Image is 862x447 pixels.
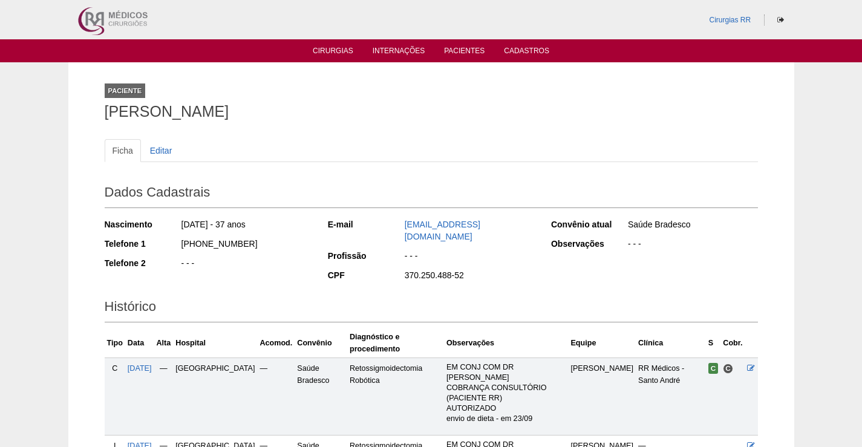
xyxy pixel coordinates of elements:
[105,218,180,230] div: Nascimento
[154,328,174,358] th: Alta
[105,238,180,250] div: Telefone 1
[627,238,758,253] div: - - -
[257,357,295,435] td: —
[403,269,535,284] div: 370.250.488-52
[328,269,403,281] div: CPF
[627,218,758,233] div: Saúde Bradesco
[257,328,295,358] th: Acomod.
[180,257,312,272] div: - - -
[173,328,257,358] th: Hospital
[107,362,123,374] div: C
[551,238,627,250] div: Observações
[403,250,535,265] div: - - -
[173,357,257,435] td: [GEOGRAPHIC_DATA]
[720,328,745,358] th: Cobr.
[373,47,425,59] a: Internações
[551,218,627,230] div: Convênio atual
[568,328,636,358] th: Equipe
[444,47,485,59] a: Pacientes
[347,328,444,358] th: Diagnóstico e procedimento
[709,16,751,24] a: Cirurgias RR
[328,218,403,230] div: E-mail
[142,139,180,162] a: Editar
[706,328,721,358] th: S
[347,357,444,435] td: Retossigmoidectomia Robótica
[504,47,549,59] a: Cadastros
[105,180,758,208] h2: Dados Cadastrais
[295,328,347,358] th: Convênio
[180,238,312,253] div: [PHONE_NUMBER]
[723,364,733,374] span: Consultório
[708,363,719,374] span: Confirmada
[777,16,784,24] i: Sair
[105,104,758,119] h1: [PERSON_NAME]
[125,328,154,358] th: Data
[105,83,146,98] div: Paciente
[328,250,403,262] div: Profissão
[636,328,706,358] th: Clínica
[105,257,180,269] div: Telefone 2
[568,357,636,435] td: [PERSON_NAME]
[154,357,174,435] td: —
[128,364,152,373] a: [DATE]
[105,328,125,358] th: Tipo
[105,295,758,322] h2: Histórico
[180,218,312,233] div: [DATE] - 37 anos
[105,139,141,162] a: Ficha
[444,328,568,358] th: Observações
[405,220,480,241] a: [EMAIL_ADDRESS][DOMAIN_NAME]
[313,47,353,59] a: Cirurgias
[446,362,566,424] p: EM CONJ COM DR [PERSON_NAME] COBRANÇA CONSULTÓRIO (PACIENTE RR) AUTORIZADO envio de dieta - em 23/09
[295,357,347,435] td: Saúde Bradesco
[636,357,706,435] td: RR Médicos - Santo André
